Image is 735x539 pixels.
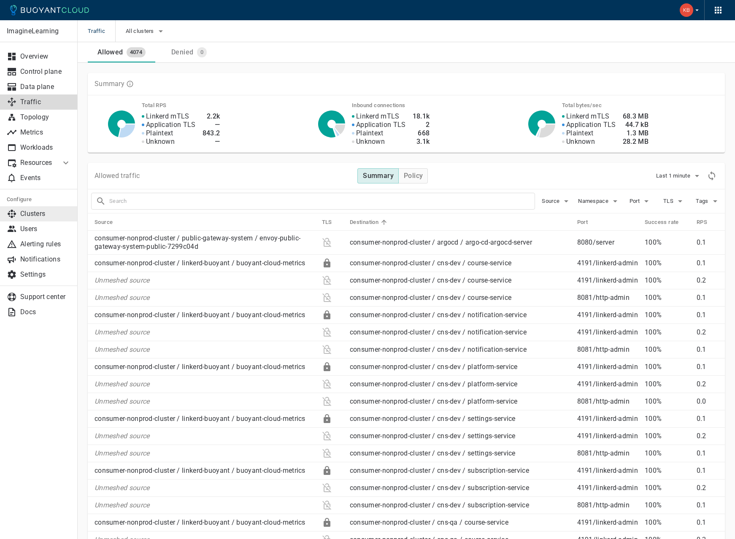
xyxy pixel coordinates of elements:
img: Kevin Berns [680,3,693,17]
p: 0.1 [697,294,718,302]
button: Namespace [578,195,620,208]
p: 0.1 [697,259,718,267]
p: Data plane [20,83,71,91]
a: consumer-nonprod-cluster / cns-dev / settings-service [350,449,516,457]
span: Tags [696,198,710,205]
div: Plaintext [322,275,332,286]
p: 8081 / http-admin [577,294,638,302]
span: Last 1 minute [656,172,692,179]
a: consumer-nonprod-cluster / linkerd-buoyant / buoyant-cloud-metrics [95,466,305,474]
button: Port [627,195,654,208]
p: 8081 / http-admin [577,397,638,406]
p: 0.1 [697,238,718,247]
p: 8081 / http-admin [577,345,638,354]
p: Plaintext [356,129,384,137]
p: 0.2 [697,380,718,388]
p: 100% [645,276,690,285]
div: Refresh metrics [705,170,718,182]
a: Allowed4074 [88,42,155,62]
svg: TLS data is compiled from traffic seen by Linkerd proxies. RPS and TCP bytes reflect both inbound... [126,80,134,88]
p: 100% [645,238,690,247]
p: 4191 / linkerd-admin [577,518,638,527]
span: 4074 [127,49,146,56]
a: consumer-nonprod-cluster / public-gateway-system / envoy-public-gateway-system-public-7299c04d [95,234,300,251]
h4: 44.7 kB [623,121,649,129]
button: TLS [661,195,688,208]
div: Plaintext [322,327,332,337]
div: Allowed [94,45,123,57]
p: Plaintext [566,129,594,137]
div: Plaintext [322,483,332,493]
p: 0.1 [697,345,718,354]
p: 100% [645,484,690,492]
a: consumer-nonprod-cluster / cns-dev / settings-service [350,415,516,423]
p: Unmeshed source [95,345,315,354]
p: 0.1 [697,449,718,458]
h4: Summary [363,172,394,180]
h4: 3.1k [413,137,430,146]
a: consumer-nonprod-cluster / cns-dev / platform-service [350,380,518,388]
p: 0.1 [697,311,718,319]
span: Destination [350,218,389,226]
span: TLS [322,218,343,226]
h4: 2 [413,121,430,129]
p: 0.1 [697,466,718,475]
p: Unmeshed source [95,449,315,458]
p: Support center [20,293,71,301]
p: Unknown [146,137,175,146]
p: 4191 / linkerd-admin [577,259,638,267]
p: 100% [645,311,690,319]
p: 100% [645,328,690,337]
h4: 843.2 [203,129,220,137]
p: Plaintext [146,129,173,137]
a: consumer-nonprod-cluster / cns-dev / platform-service [350,363,518,371]
p: 4191 / linkerd-admin [577,311,638,319]
h4: 1.3 MB [623,129,649,137]
p: 0.2 [697,432,718,440]
h5: Port [577,219,588,226]
h5: TLS [322,219,332,226]
h4: 668 [413,129,430,137]
span: TLS [663,198,675,205]
p: Unmeshed source [95,484,315,492]
a: consumer-nonprod-cluster / linkerd-buoyant / buoyant-cloud-metrics [95,415,305,423]
p: Clusters [20,210,71,218]
button: Summary [357,168,399,183]
h5: Destination [350,219,378,226]
a: consumer-nonprod-cluster / cns-dev / notification-service [350,328,527,336]
a: consumer-nonprod-cluster / linkerd-buoyant / buoyant-cloud-metrics [95,363,305,371]
p: 0.2 [697,484,718,492]
p: 4191 / linkerd-admin [577,466,638,475]
p: 100% [645,380,690,388]
span: 0 [197,49,207,56]
p: Notifications [20,255,71,264]
p: 0.2 [697,276,718,285]
p: 8081 / http-admin [577,501,638,509]
p: Unmeshed source [95,294,315,302]
p: 4191 / linkerd-admin [577,415,638,423]
p: Unknown [356,137,385,146]
p: 0.1 [697,363,718,371]
p: ImagineLearning [7,27,70,35]
div: Plaintext [322,379,332,389]
p: 4191 / linkerd-admin [577,276,638,285]
h5: RPS [697,219,707,226]
p: Linkerd mTLS [146,112,189,121]
span: Success rate [645,218,690,226]
p: Allowed traffic [95,172,140,180]
p: Unknown [566,137,595,146]
h4: 18.1k [413,112,430,121]
p: 100% [645,294,690,302]
a: consumer-nonprod-cluster / cns-qa / course-service [350,518,508,526]
p: Events [20,174,71,182]
span: Namespace [578,198,610,205]
a: consumer-nonprod-cluster / cns-dev / subscription-service [350,466,529,474]
span: RPS [697,218,718,226]
div: Plaintext [322,500,332,510]
h4: — [203,121,220,129]
p: 0.1 [697,518,718,527]
p: Application TLS [566,121,616,129]
h5: Configure [7,196,71,203]
p: 0.1 [697,415,718,423]
button: Tags [694,195,721,208]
